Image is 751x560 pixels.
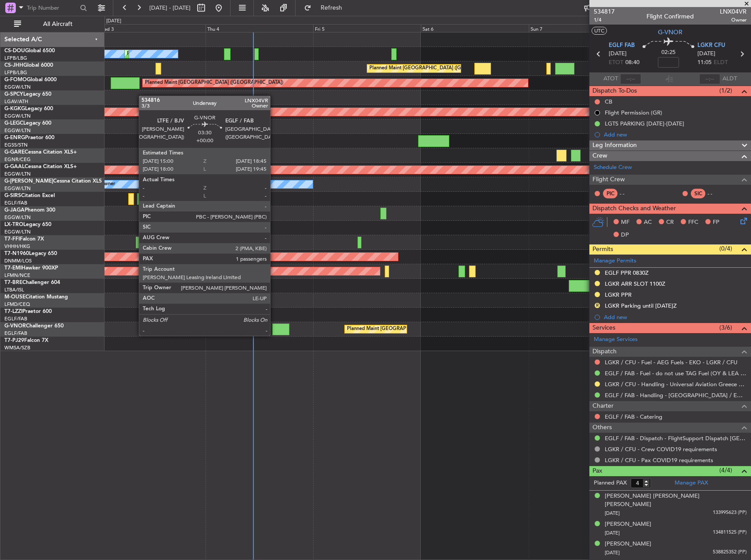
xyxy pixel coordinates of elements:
input: Trip Number [27,1,77,14]
a: G-SPCYLegacy 650 [4,92,51,97]
a: T7-EMIHawker 900XP [4,266,58,271]
a: EGLF/FAB [4,200,27,206]
span: G-SPCY [4,92,23,97]
a: LFMD/CEQ [4,301,30,308]
div: LGKR ARR SLOT 1100Z [605,280,665,287]
a: VHHH/HKG [4,243,30,250]
label: Planned PAX [594,479,627,488]
input: --:-- [620,74,641,84]
a: LX-TROLegacy 650 [4,222,51,227]
a: LGKR / CFU - Handling - Universal Aviation Greece LGKR / CFU [605,381,747,388]
span: CS-DOU [4,48,25,54]
div: LGTS PARKING [DATE]-[DATE] [605,120,684,127]
span: 534817 [594,7,615,16]
a: LFMN/NCE [4,272,30,279]
span: ETOT [609,58,623,67]
a: EGNR/CEG [4,156,31,163]
span: (3/6) [719,323,732,332]
span: 538825352 (PP) [713,549,747,556]
div: Thu 4 [206,24,313,32]
div: Sat 6 [421,24,528,32]
a: Manage Services [594,335,638,344]
div: EGLF PPR 0830Z [605,269,649,276]
div: Add new [604,131,747,138]
a: CS-DOUGlobal 6500 [4,48,55,54]
div: - - [708,190,727,197]
span: G-KGKG [4,106,25,111]
a: G-LEGCLegacy 600 [4,121,51,126]
span: Others [592,423,612,433]
a: G-ENRGPraetor 600 [4,135,54,140]
a: LGKR / CFU - Crew COVID19 requirements [605,445,717,453]
span: 11:05 [697,58,711,67]
button: Refresh [300,1,353,15]
span: T7-PJ29 [4,338,24,343]
a: EGGW/LTN [4,84,31,90]
span: [DATE] - [DATE] [149,4,191,12]
a: G-[PERSON_NAME]Cessna Citation XLS [4,179,102,184]
span: Leg Information [592,140,637,151]
span: Refresh [313,5,350,11]
span: Dispatch [592,347,617,357]
div: [PERSON_NAME] [PERSON_NAME] [PERSON_NAME] [605,492,747,509]
button: All Aircraft [10,17,95,31]
div: Flight Permission (GR) [605,109,662,116]
a: EGLF / FAB - Catering [605,413,662,420]
span: M-OUSE [4,294,25,300]
a: EGGW/LTN [4,113,31,119]
button: R [595,303,600,308]
div: [PERSON_NAME] [605,520,651,529]
a: LGAV/ATH [4,98,28,105]
a: EGLF / FAB - Dispatch - FlightSupport Dispatch [GEOGRAPHIC_DATA] [605,434,747,442]
button: UTC [592,27,607,35]
a: G-KGKGLegacy 600 [4,106,53,111]
div: LGKR Parking until [DATE]Z [605,302,677,309]
div: Planned Maint [GEOGRAPHIC_DATA] ([GEOGRAPHIC_DATA]) [145,76,283,90]
a: DNMM/LOS [4,258,32,264]
span: Flight Crew [592,175,625,185]
span: T7-LZZI [4,309,22,314]
div: Fri 5 [313,24,421,32]
a: Manage PAX [675,479,708,488]
span: Crew [592,151,607,161]
span: T7-N1960 [4,251,29,256]
a: LTBA/ISL [4,287,24,293]
a: EGGW/LTN [4,127,31,134]
span: 08:40 [625,58,639,67]
a: EGGW/LTN [4,229,31,235]
a: G-JAGAPhenom 300 [4,208,55,213]
div: Planned Maint [GEOGRAPHIC_DATA] ([GEOGRAPHIC_DATA]) [369,62,508,75]
span: Dispatch To-Dos [592,86,637,96]
span: All Aircraft [23,21,93,27]
a: T7-LZZIPraetor 600 [4,309,52,314]
span: Pax [592,466,602,476]
span: FFC [688,218,698,227]
span: (0/4) [719,244,732,253]
div: [PERSON_NAME] [605,540,651,549]
span: LX-TRO [4,222,23,227]
span: G-[PERSON_NAME] [4,179,53,184]
div: Owner [100,178,115,191]
div: LGKR PPR [605,291,632,298]
div: [DATE] [106,18,121,25]
span: G-GARE [4,150,25,155]
div: Add new [604,313,747,321]
a: EGLF/FAB [4,316,27,322]
a: EGGW/LTN [4,214,31,221]
a: T7-PJ29Falcon 7X [4,338,48,343]
span: LGKR CFU [697,41,725,50]
a: EGLF / FAB - Fuel - do not use TAG Fuel (OY & LEA only) EGLF / FAB [605,370,747,377]
div: Planned Maint [GEOGRAPHIC_DATA] ([GEOGRAPHIC_DATA]) [248,192,386,205]
span: LNX04VR [720,7,747,16]
a: G-SIRSCitation Excel [4,193,55,198]
span: CR [666,218,674,227]
span: T7-FFI [4,237,20,242]
span: [DATE] [697,50,715,58]
span: G-FOMO [4,77,27,83]
div: Planned Maint [GEOGRAPHIC_DATA] ([GEOGRAPHIC_DATA]) [347,323,485,336]
a: G-GAALCessna Citation XLS+ [4,164,77,169]
span: CS-JHH [4,63,23,68]
div: CB [605,98,612,105]
div: - - [620,190,639,197]
span: Charter [592,401,614,411]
